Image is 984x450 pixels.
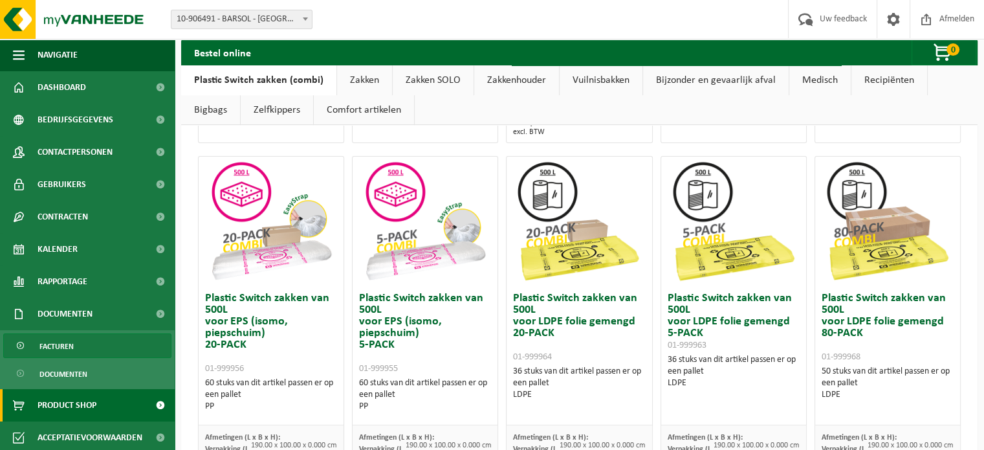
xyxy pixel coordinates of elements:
[822,352,860,362] span: 01-999968
[851,65,927,95] a: Recipiënten
[393,65,474,95] a: Zakken SOLO
[39,362,87,387] span: Documenten
[360,157,490,286] img: 01-999955
[668,341,706,350] span: 01-999963
[513,293,645,363] h3: Plastic Switch zakken van 500L voor LDPE folie gemengd 20-PACK
[3,361,171,386] a: Documenten
[513,434,588,442] span: Afmetingen (L x B x H):
[314,95,414,125] a: Comfort artikelen
[181,95,240,125] a: Bigbags
[643,65,789,95] a: Bijzonder en gevaarlijk afval
[181,65,336,95] a: Plastic Switch zakken (combi)
[251,442,337,449] span: 190.00 x 100.00 x 0.000 cm
[205,377,337,412] div: 60 stuks van dit artikel passen er op een pallet
[405,442,491,449] span: 190.00 x 100.00 x 0.000 cm
[38,136,113,168] span: Contactpersonen
[38,39,78,71] span: Navigatie
[514,157,644,286] img: 01-999964
[171,10,312,28] span: 10-906491 - BARSOL - KORTRIJK
[38,201,88,233] span: Contracten
[669,157,798,286] img: 01-999963
[359,434,434,442] span: Afmetingen (L x B x H):
[868,442,954,449] span: 190.00 x 100.00 x 0.000 cm
[38,265,87,298] span: Rapportage
[359,377,491,412] div: 60 stuks van dit artikel passen er op een pallet
[38,389,96,422] span: Product Shop
[38,168,86,201] span: Gebruikers
[560,65,642,95] a: Vuilnisbakken
[474,65,559,95] a: Zakkenhouder
[38,298,93,330] span: Documenten
[38,233,78,265] span: Kalender
[39,334,74,359] span: Facturen
[205,364,244,374] span: 01-999956
[560,442,646,449] span: 190.00 x 100.00 x 0.000 cm
[946,43,959,56] span: 0
[359,293,491,374] h3: Plastic Switch zakken van 500L voor EPS (isomo, piepschuim) 5-PACK
[3,333,171,358] a: Facturen
[668,377,800,389] div: LDPE
[206,157,336,286] img: 01-999956
[337,65,392,95] a: Zakken
[38,104,113,136] span: Bedrijfsgegevens
[359,364,398,374] span: 01-999955
[359,401,491,412] div: PP
[714,442,800,449] span: 190.00 x 100.00 x 0.000 cm
[822,389,954,401] div: LDPE
[205,293,337,374] h3: Plastic Switch zakken van 500L voor EPS (isomo, piepschuim) 20-PACK
[822,434,897,442] span: Afmetingen (L x B x H):
[823,157,952,286] img: 01-999968
[181,39,264,65] h2: Bestel online
[513,389,645,401] div: LDPE
[822,366,954,401] div: 50 stuks van dit artikel passen er op een pallet
[668,293,800,351] h3: Plastic Switch zakken van 500L voor LDPE folie gemengd 5-PACK
[171,10,312,29] span: 10-906491 - BARSOL - KORTRIJK
[205,434,280,442] span: Afmetingen (L x B x H):
[513,366,645,401] div: 36 stuks van dit artikel passen er op een pallet
[668,434,743,442] span: Afmetingen (L x B x H):
[822,293,954,363] h3: Plastic Switch zakken van 500L voor LDPE folie gemengd 80-PACK
[912,39,976,65] button: 0
[513,128,562,136] span: excl. BTW
[668,354,800,389] div: 36 stuks van dit artikel passen er op een pallet
[205,401,337,412] div: PP
[241,95,313,125] a: Zelfkippers
[789,65,851,95] a: Medisch
[38,71,86,104] span: Dashboard
[513,352,552,362] span: 01-999964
